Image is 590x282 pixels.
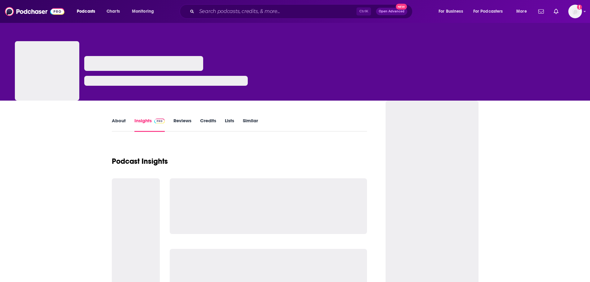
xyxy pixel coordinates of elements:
[512,7,535,16] button: open menu
[473,7,503,16] span: For Podcasters
[5,6,64,17] img: Podchaser - Follow, Share and Rate Podcasts
[128,7,162,16] button: open menu
[396,4,407,10] span: New
[197,7,356,16] input: Search podcasts, credits, & more...
[103,7,124,16] a: Charts
[568,5,582,18] span: Logged in as ereardon
[112,157,168,166] h1: Podcast Insights
[356,7,371,15] span: Ctrl K
[107,7,120,16] span: Charts
[134,118,165,132] a: InsightsPodchaser Pro
[516,7,527,16] span: More
[132,7,154,16] span: Monitoring
[225,118,234,132] a: Lists
[434,7,471,16] button: open menu
[577,5,582,10] svg: Add a profile image
[551,6,561,17] a: Show notifications dropdown
[379,10,404,13] span: Open Advanced
[72,7,103,16] button: open menu
[376,8,407,15] button: Open AdvancedNew
[112,118,126,132] a: About
[439,7,463,16] span: For Business
[568,5,582,18] img: User Profile
[186,4,418,19] div: Search podcasts, credits, & more...
[77,7,95,16] span: Podcasts
[469,7,512,16] button: open menu
[200,118,216,132] a: Credits
[536,6,546,17] a: Show notifications dropdown
[154,119,165,124] img: Podchaser Pro
[568,5,582,18] button: Show profile menu
[243,118,258,132] a: Similar
[173,118,191,132] a: Reviews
